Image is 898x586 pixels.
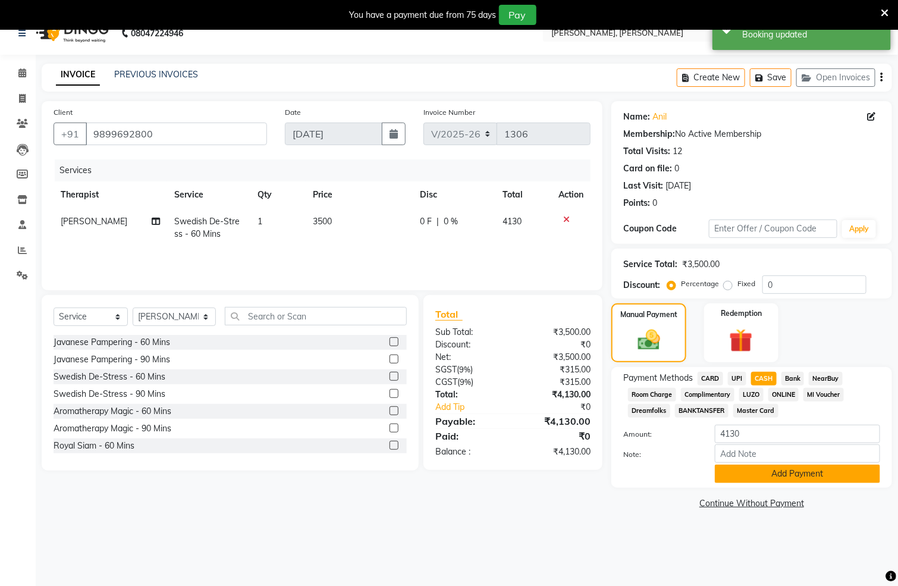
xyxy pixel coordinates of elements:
div: Card on file: [623,162,672,175]
div: Swedish De-Stress - 90 Mins [54,388,165,400]
span: ONLINE [768,388,799,402]
button: Pay [499,5,536,25]
span: Payment Methods [623,372,693,384]
span: UPI [728,372,746,386]
div: Royal Siam - 60 Mins [54,440,134,452]
div: Service Total: [623,258,677,271]
a: Add Tip [426,401,528,413]
span: Dreamfolks [628,404,670,418]
div: ₹0 [513,339,600,351]
span: 9% [459,365,470,374]
b: 08047224946 [131,17,183,50]
button: Apply [842,220,876,238]
div: 0 [674,162,679,175]
div: Services [55,159,599,181]
div: Total Visits: [623,145,670,158]
span: MI Voucher [803,388,844,402]
div: Points: [623,197,650,209]
div: Aromatherapy Magic - 60 Mins [54,405,171,418]
div: Membership: [623,128,675,140]
span: SGST [435,364,457,375]
div: ₹315.00 [513,376,600,388]
th: Qty [250,181,306,208]
div: ₹3,500.00 [513,351,600,363]
th: Action [551,181,591,208]
span: Room Charge [628,388,676,402]
span: NearBuy [809,372,843,386]
label: Redemption [721,308,762,319]
label: Client [54,107,73,118]
div: [DATE] [665,180,691,192]
div: Paid: [426,429,513,443]
div: ( ) [426,363,513,376]
label: Percentage [681,278,719,289]
div: ₹4,130.00 [513,446,600,458]
span: [PERSON_NAME] [61,216,127,227]
div: Javanese Pampering - 90 Mins [54,353,170,366]
span: CARD [698,372,723,386]
div: Discount: [426,339,513,351]
input: Enter Offer / Coupon Code [709,220,837,238]
input: Search or Scan [225,307,406,325]
img: _gift.svg [722,326,760,355]
input: Search by Name/Mobile/Email/Code [86,123,267,145]
div: ₹0 [528,401,599,413]
span: CASH [751,372,777,386]
th: Price [306,181,413,208]
div: No Active Membership [623,128,880,140]
span: | [437,215,439,228]
img: _cash.svg [631,327,667,353]
span: BANKTANSFER [675,404,729,418]
div: ₹3,500.00 [513,326,600,339]
label: Note: [614,449,706,460]
a: Continue Without Payment [614,497,890,510]
span: Master Card [733,404,778,418]
span: Swedish De-Stress - 60 Mins [174,216,240,239]
div: Payable: [426,414,513,428]
span: 9% [460,377,471,387]
span: 3500 [313,216,332,227]
div: ₹315.00 [513,363,600,376]
th: Therapist [54,181,167,208]
span: 1 [258,216,262,227]
div: ₹4,130.00 [513,414,600,428]
div: Total: [426,388,513,401]
button: Add Payment [715,465,880,483]
div: Balance : [426,446,513,458]
a: PREVIOUS INVOICES [114,69,198,80]
label: Invoice Number [423,107,475,118]
div: ₹3,500.00 [682,258,720,271]
div: ₹0 [513,429,600,443]
div: Coupon Code [623,223,709,235]
span: CGST [435,377,457,387]
th: Total [495,181,551,208]
label: Fixed [737,278,755,289]
th: Service [167,181,250,208]
div: Booking updated [742,29,882,41]
div: You have a payment due from 75 days [350,9,497,21]
div: 12 [673,145,682,158]
span: LUZO [739,388,764,402]
span: 4130 [503,216,522,227]
th: Disc [413,181,495,208]
div: Swedish De-Stress - 60 Mins [54,371,165,383]
div: Javanese Pampering - 60 Mins [54,336,170,349]
a: INVOICE [56,64,100,86]
span: 0 F [420,215,432,228]
img: logo [30,17,112,50]
div: Name: [623,111,650,123]
a: Anil [652,111,667,123]
span: Total [435,308,463,321]
button: +91 [54,123,87,145]
label: Manual Payment [620,309,677,320]
button: Open Invoices [796,68,875,87]
span: Bank [781,372,805,386]
span: 0 % [444,215,459,228]
div: 0 [652,197,657,209]
div: Net: [426,351,513,363]
button: Create New [677,68,745,87]
label: Amount: [614,429,706,440]
div: ₹4,130.00 [513,388,600,401]
div: Last Visit: [623,180,663,192]
label: Date [285,107,301,118]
